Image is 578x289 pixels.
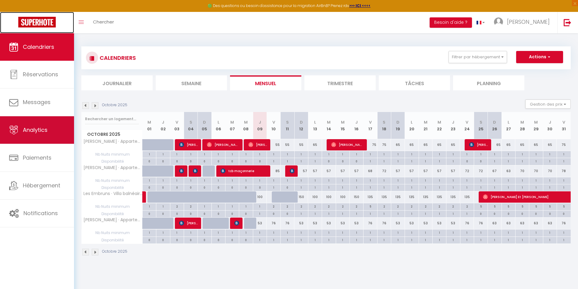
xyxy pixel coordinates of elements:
[349,3,371,8] a: >>> ICI <<<<
[557,158,571,164] div: 1
[378,158,391,164] div: 1
[336,165,349,177] div: 57
[83,139,144,144] span: [PERSON_NAME] · Appartement cosy au coeur de ville
[308,139,322,150] div: 65
[198,203,211,209] div: 1
[419,151,432,157] div: 1
[363,177,377,183] div: 1
[369,119,372,125] abbr: V
[248,139,267,150] span: [PERSON_NAME]
[267,177,280,183] div: 1
[281,151,294,157] div: 1
[225,112,239,139] th: 07
[267,139,280,150] div: 55
[322,112,336,139] th: 14
[453,75,524,90] li: Planning
[156,75,227,90] li: Semaine
[281,177,294,183] div: 1
[190,119,192,125] abbr: S
[502,158,515,164] div: 1
[488,151,501,157] div: 1
[253,151,267,157] div: 1
[446,158,460,164] div: 1
[557,184,571,190] div: 1
[253,191,267,203] div: 100
[349,112,363,139] th: 16
[489,12,557,33] a: ... [PERSON_NAME]
[336,184,349,190] div: 1
[391,177,405,183] div: 1
[460,184,474,190] div: 1
[322,177,335,183] div: 1
[322,184,335,190] div: 1
[419,158,432,164] div: 1
[193,165,197,177] span: [PERSON_NAME]
[267,203,280,209] div: 2
[529,177,543,183] div: 1
[419,184,432,190] div: 1
[212,151,225,157] div: 1
[239,158,253,164] div: 0
[516,177,529,183] div: 1
[460,112,474,139] th: 24
[391,112,405,139] th: 19
[543,139,557,150] div: 65
[405,191,419,203] div: 135
[378,151,391,157] div: 1
[253,158,267,164] div: 0
[170,184,184,190] div: 0
[286,119,289,125] abbr: S
[432,165,446,177] div: 57
[281,112,294,139] th: 11
[336,112,349,139] th: 15
[230,119,234,125] abbr: M
[184,184,197,190] div: 0
[294,165,308,177] div: 57
[350,177,363,183] div: 1
[520,119,524,125] abbr: M
[377,112,391,139] th: 18
[272,119,275,125] abbr: V
[534,119,538,125] abbr: M
[82,177,142,184] span: Nb Nuits minimum
[474,184,488,190] div: 1
[198,151,211,157] div: 1
[83,165,144,170] span: [PERSON_NAME] · Appartement spacieux et équipé centre ville
[419,139,432,150] div: 65
[529,151,543,157] div: 1
[218,119,219,125] abbr: L
[419,165,432,177] div: 57
[281,184,294,190] div: 0
[488,165,502,177] div: 67
[308,112,322,139] th: 13
[253,184,267,190] div: 0
[253,177,267,183] div: 1
[379,75,450,90] li: Tâches
[23,154,51,161] span: Paiements
[156,158,170,164] div: 0
[391,139,405,150] div: 65
[405,177,418,183] div: 1
[549,119,551,125] abbr: J
[18,17,56,27] img: Super Booking
[82,184,142,191] span: Disponibilité
[234,217,239,229] span: [PERSON_NAME]
[170,177,184,183] div: 1
[474,151,488,157] div: 1
[336,191,349,203] div: 100
[502,177,515,183] div: 1
[304,75,376,90] li: Trimestre
[300,119,303,125] abbr: D
[93,19,114,25] span: Chercher
[308,177,322,183] div: 1
[244,119,248,125] abbr: M
[396,119,399,125] abbr: D
[377,191,391,203] div: 135
[525,99,571,109] button: Gestion des prix
[377,139,391,150] div: 75
[460,151,474,157] div: 1
[391,158,405,164] div: 1
[460,177,474,183] div: 1
[267,151,280,157] div: 1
